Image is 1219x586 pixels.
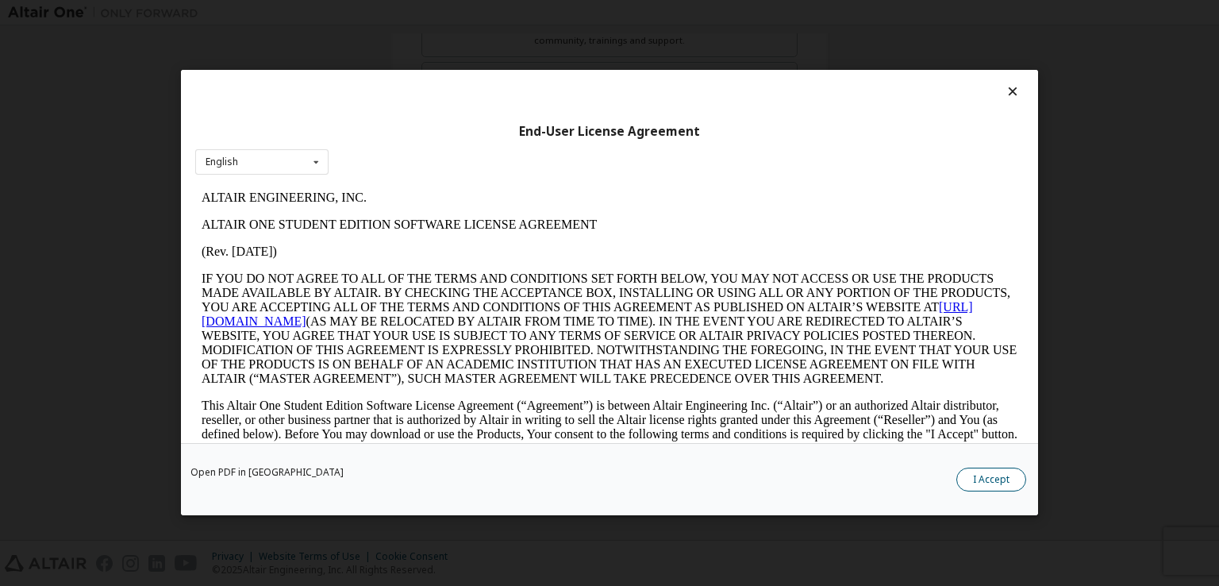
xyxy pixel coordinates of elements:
[956,468,1026,492] button: I Accept
[6,214,822,272] p: This Altair One Student Edition Software License Agreement (“Agreement”) is between Altair Engine...
[190,468,344,478] a: Open PDF in [GEOGRAPHIC_DATA]
[6,6,822,21] p: ALTAIR ENGINEERING, INC.
[6,33,822,48] p: ALTAIR ONE STUDENT EDITION SOFTWARE LICENSE AGREEMENT
[6,87,822,202] p: IF YOU DO NOT AGREE TO ALL OF THE TERMS AND CONDITIONS SET FORTH BELOW, YOU MAY NOT ACCESS OR USE...
[206,157,238,167] div: English
[6,60,822,75] p: (Rev. [DATE])
[6,116,778,144] a: [URL][DOMAIN_NAME]
[195,124,1024,140] div: End-User License Agreement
